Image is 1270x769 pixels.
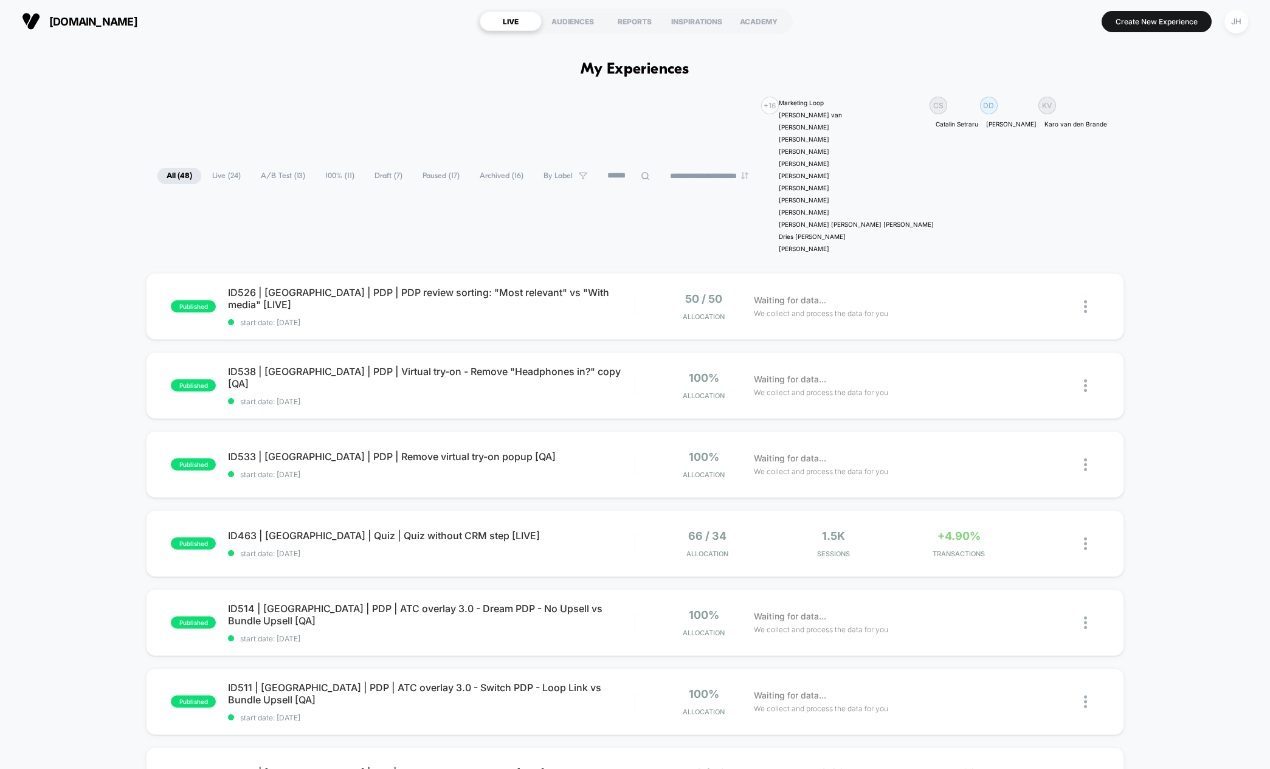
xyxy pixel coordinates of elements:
[754,689,826,702] span: Waiting for data...
[1084,300,1087,313] img: close
[22,12,40,30] img: Visually logo
[228,470,635,479] span: start date: [DATE]
[683,629,725,637] span: Allocation
[754,703,888,714] span: We collect and process the data for you
[754,624,888,635] span: We collect and process the data for you
[581,61,689,78] h1: My Experiences
[1221,9,1252,34] button: JH
[604,12,666,31] div: REPORTS
[228,634,635,643] span: start date: [DATE]
[689,609,719,621] span: 100%
[688,529,726,542] span: 66 / 34
[228,681,635,706] span: ID511 | [GEOGRAPHIC_DATA] | PDP | ATC overlay 3.0 - Switch PDP - Loop Link vs Bundle Upsell [QA]
[779,97,934,255] div: Marketing Loop [PERSON_NAME] van [PERSON_NAME] [PERSON_NAME] [PERSON_NAME] [PERSON_NAME] [PERSON_...
[228,713,635,722] span: start date: [DATE]
[754,294,826,307] span: Waiting for data...
[754,308,888,319] span: We collect and process the data for you
[1042,101,1052,110] p: KV
[1084,458,1087,471] img: close
[228,286,635,311] span: ID526 | [GEOGRAPHIC_DATA] | PDP | PDP review sorting: "Most relevant" vs "With media" [LIVE]
[822,529,845,542] span: 1.5k
[252,168,314,184] span: A/B Test ( 13 )
[171,379,216,391] span: published
[728,12,790,31] div: ACADEMY
[683,471,725,479] span: Allocation
[983,101,994,110] p: DD
[228,365,635,390] span: ID538 | [GEOGRAPHIC_DATA] | PDP | Virtual try-on - Remove "Headphones in?" copy [QA]
[228,549,635,558] span: start date: [DATE]
[754,373,826,386] span: Waiting for data...
[761,97,779,114] div: + 16
[203,168,250,184] span: Live ( 24 )
[686,550,728,558] span: Allocation
[1084,616,1087,629] img: close
[480,12,542,31] div: LIVE
[1224,10,1248,33] div: JH
[936,120,978,128] p: Catalin Setraru
[685,292,722,305] span: 50 / 50
[683,312,725,321] span: Allocation
[542,12,604,31] div: AUDIENCES
[49,15,137,28] span: [DOMAIN_NAME]
[1084,695,1087,708] img: close
[1084,537,1087,550] img: close
[986,120,1037,128] p: [PERSON_NAME]
[544,171,573,181] span: By Label
[689,371,719,384] span: 100%
[228,529,635,542] span: ID463 | [GEOGRAPHIC_DATA] | Quiz | Quiz without CRM step [LIVE]
[171,300,216,312] span: published
[171,695,216,708] span: published
[1084,379,1087,392] img: close
[666,12,728,31] div: INSPIRATIONS
[937,529,981,542] span: +4.90%
[689,450,719,463] span: 100%
[933,101,944,110] p: CS
[754,452,826,465] span: Waiting for data...
[1102,11,1212,32] button: Create New Experience
[171,458,216,471] span: published
[228,450,635,463] span: ID533 | [GEOGRAPHIC_DATA] | PDP | Remove virtual try-on popup [QA]
[18,12,141,31] button: [DOMAIN_NAME]
[171,616,216,629] span: published
[228,397,635,406] span: start date: [DATE]
[741,172,748,179] img: end
[754,466,888,477] span: We collect and process the data for you
[754,387,888,398] span: We collect and process the data for you
[471,168,533,184] span: Archived ( 16 )
[899,550,1019,558] span: TRANSACTIONS
[683,708,725,716] span: Allocation
[683,391,725,400] span: Allocation
[228,602,635,627] span: ID514 | [GEOGRAPHIC_DATA] | PDP | ATC overlay 3.0 - Dream PDP - No Upsell vs Bundle Upsell [QA]
[1044,120,1107,128] p: Karo van den Brande
[157,168,201,184] span: All ( 48 )
[754,610,826,623] span: Waiting for data...
[689,688,719,700] span: 100%
[365,168,412,184] span: Draft ( 7 )
[316,168,364,184] span: 100% ( 11 )
[171,537,216,550] span: published
[228,318,635,327] span: start date: [DATE]
[413,168,469,184] span: Paused ( 17 )
[773,550,893,558] span: Sessions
